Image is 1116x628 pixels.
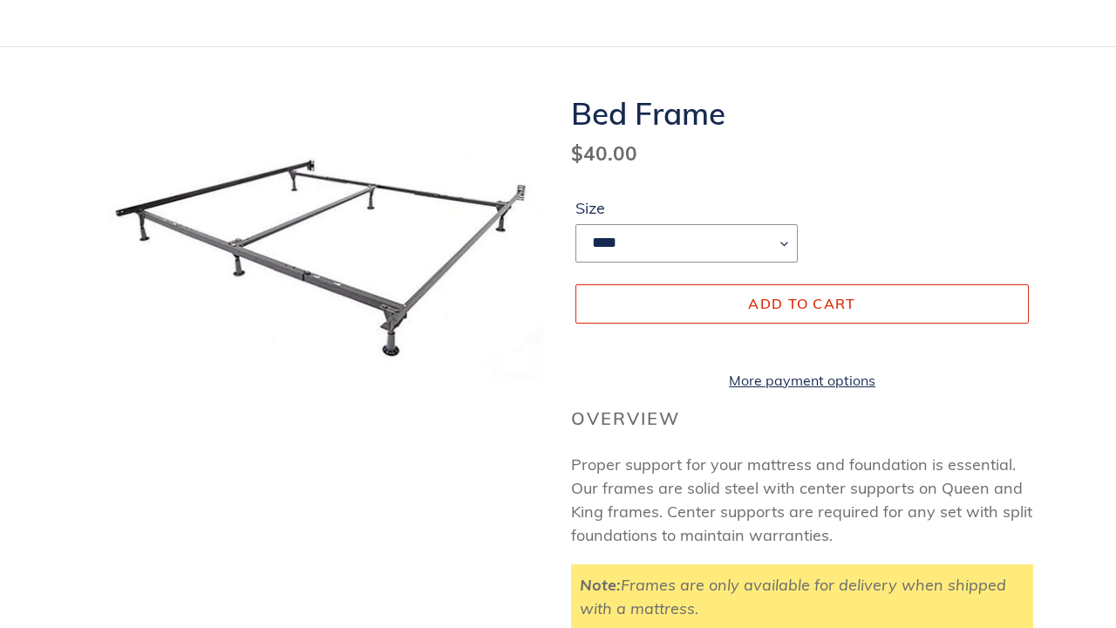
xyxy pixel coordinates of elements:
h1: Bed Frame [571,95,1033,132]
strong: Note: [580,575,621,595]
p: Proper support for your mattress and foundation is essential. Our frames are solid steel with cen... [571,453,1033,547]
button: Add to cart [575,284,1029,323]
a: More payment options [575,370,1029,391]
span: $40.00 [571,140,637,166]
label: Size [575,196,798,220]
span: Add to cart [748,295,855,312]
h2: Overview [571,408,1033,429]
em: Frames are only available for delivery when shipped with a mattress. [580,575,1006,618]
